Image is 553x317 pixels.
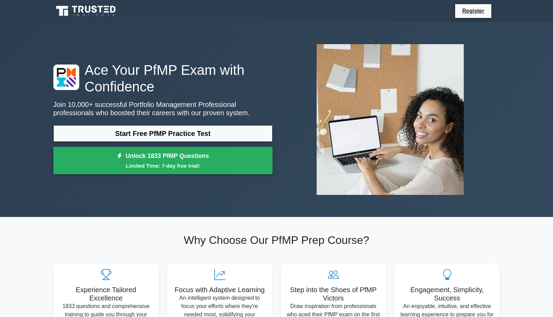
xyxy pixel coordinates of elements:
[53,147,273,175] a: Unlock 1833 PfMP QuestionsLimited Time: 7-day free trial!
[53,100,273,117] p: Join 10,000+ successful Portfolio Management Professional professionals who boosted their careers...
[53,62,273,95] h1: Ace Your PfMP Exam with Confidence
[400,286,494,302] h5: Engagement, Simplicity, Success
[173,286,267,294] h5: Focus with Adaptive Learning
[286,286,381,302] h5: Step into the Shoes of PfMP Victors
[62,162,264,170] small: Limited Time: 7-day free trial!
[458,7,488,15] a: Register
[53,125,273,142] a: Start Free PfMP Practice Test
[59,286,153,302] h5: Experience Tailored Excellence
[53,234,500,247] h2: Why Choose Our PfMP Prep Course?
